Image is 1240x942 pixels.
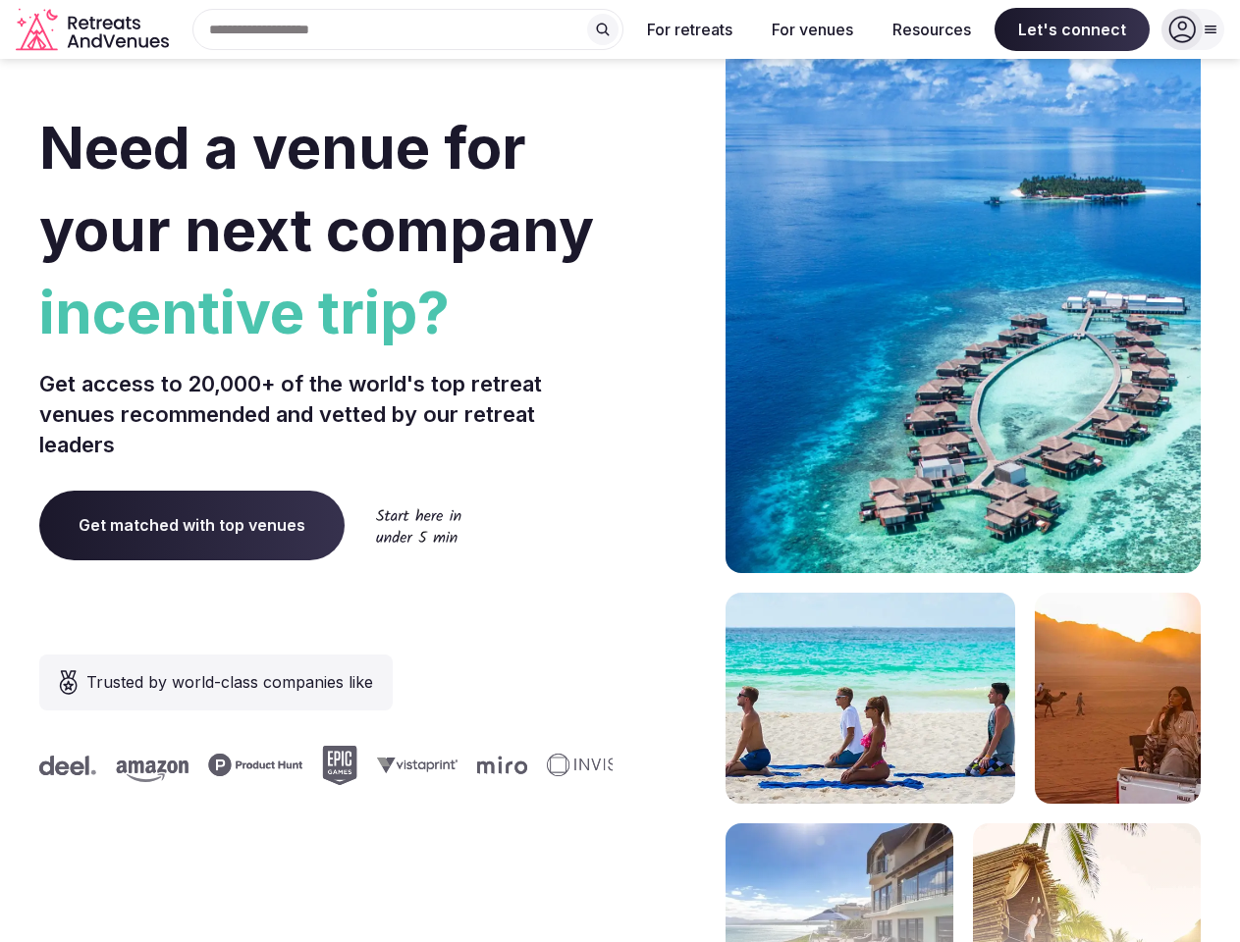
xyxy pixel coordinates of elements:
img: Start here in under 5 min [376,508,461,543]
svg: Deel company logo [34,756,91,775]
svg: Miro company logo [472,756,522,774]
span: Trusted by world-class companies like [86,670,373,694]
a: Visit the homepage [16,8,173,52]
p: Get access to 20,000+ of the world's top retreat venues recommended and vetted by our retreat lea... [39,369,613,459]
img: woman sitting in back of truck with camels [1035,593,1201,804]
button: For venues [756,8,869,51]
span: Let's connect [995,8,1150,51]
svg: Epic Games company logo [317,746,352,785]
span: incentive trip? [39,271,613,353]
svg: Vistaprint company logo [372,757,453,773]
button: For retreats [631,8,748,51]
svg: Retreats and Venues company logo [16,8,173,52]
button: Resources [877,8,987,51]
img: yoga on tropical beach [726,593,1015,804]
svg: Invisible company logo [542,754,650,777]
a: Get matched with top venues [39,491,345,559]
span: Need a venue for your next company [39,112,594,265]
